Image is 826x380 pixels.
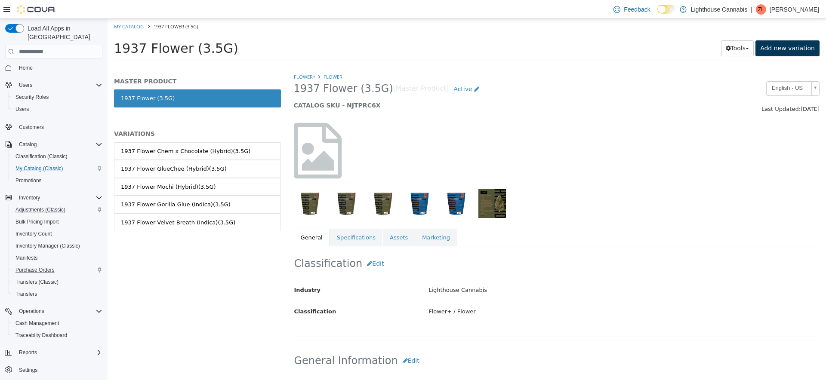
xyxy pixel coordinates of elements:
span: Users [12,104,102,114]
div: 1937 Flower Velvet Breath (Indica)(3.5G) [13,199,128,208]
span: Settings [15,365,102,375]
a: Settings [15,365,41,375]
button: Tools [613,21,647,37]
a: Feedback [610,1,653,18]
span: Adjustments (Classic) [15,206,65,213]
a: Cash Management [12,318,62,328]
span: Users [19,82,32,89]
button: Users [15,80,36,90]
span: My Catalog (Classic) [12,163,102,174]
a: Promotions [12,175,45,186]
span: 1937 Flower (3.5G) [46,4,90,11]
a: Marketing [308,210,349,228]
span: My Catalog (Classic) [15,165,63,172]
button: My Catalog (Classic) [9,162,106,175]
button: Cash Management [9,317,106,329]
small: [Master Product] [286,67,342,74]
button: Security Roles [9,91,106,103]
span: Classification (Classic) [15,153,68,160]
p: [PERSON_NAME] [770,4,819,15]
button: Reports [15,347,40,358]
span: Classification (Classic) [12,151,102,162]
button: Users [2,79,106,91]
button: Home [2,61,106,74]
button: Reports [2,346,106,359]
button: Traceabilty Dashboard [9,329,106,341]
span: Promotions [15,177,42,184]
span: Inventory Manager (Classic) [12,241,102,251]
div: Lighthouse Cannabis [314,264,718,279]
button: Catalog [15,139,40,150]
a: Inventory Manager (Classic) [12,241,83,251]
span: 1937 Flower (3.5G) [186,63,286,77]
button: Adjustments (Classic) [9,204,106,216]
h2: General Information [187,334,712,350]
span: Bulk Pricing Import [12,217,102,227]
button: Manifests [9,252,106,264]
span: 1937 Flower (3.5G) [6,22,131,37]
span: Transfers (Classic) [12,277,102,287]
div: 1937 Flower GlueChee (Hybrid)(3.5G) [13,146,119,154]
span: Traceabilty Dashboard [12,330,102,340]
p: Lighthouse Cannabis [691,4,748,15]
button: Transfers (Classic) [9,276,106,288]
span: Users [15,80,102,90]
img: Cova [17,5,56,14]
div: Flower+ / Flower [314,285,718,300]
button: Users [9,103,106,115]
a: Security Roles [12,92,52,102]
button: Inventory [15,193,43,203]
a: Adjustments (Classic) [12,205,69,215]
span: Industry [187,268,213,274]
button: Catalog [2,138,106,150]
button: Bulk Pricing Import [9,216,106,228]
span: English - US [659,63,700,76]
button: Settings [2,364,106,376]
a: Inventory Count [12,229,55,239]
span: Home [15,62,102,73]
span: Security Roles [15,94,49,101]
a: Customers [15,122,47,132]
span: Inventory Manager (Classic) [15,242,80,249]
a: 1937 Flower (3.5G) [6,70,173,89]
div: 1937 Flower Mochi (Hybrid)(3.5G) [13,164,108,172]
button: Customers [2,120,106,133]
span: Settings [19,367,37,374]
span: Traceabilty Dashboard [15,332,67,339]
span: Load All Apps in [GEOGRAPHIC_DATA] [24,24,102,41]
span: Bulk Pricing Import [15,218,59,225]
span: [DATE] [693,87,712,93]
button: Classification (Classic) [9,150,106,162]
a: Classification (Classic) [12,151,71,162]
a: Traceabilty Dashboard [12,330,71,340]
span: Active [346,67,364,74]
button: Inventory Count [9,228,106,240]
span: Operations [15,306,102,316]
span: ZL [758,4,764,15]
a: Specifications [222,210,275,228]
a: Flower+ [186,55,208,61]
span: Manifests [15,254,37,261]
a: Purchase Orders [12,265,58,275]
span: Transfers [12,289,102,299]
a: Home [15,63,36,73]
div: 1937 Flower (3.5G) [314,361,718,376]
span: Promotions [12,175,102,186]
a: Add new variation [648,21,712,37]
span: Inventory [15,193,102,203]
div: 1937 Flower Chem x Chocolate (Hybrid)(3.5G) [13,128,143,137]
span: Reports [19,349,37,356]
div: 1937 Flower Gorilla Glue (Indica)(3.5G) [13,181,123,190]
button: Edit [290,334,317,350]
a: Transfers (Classic) [12,277,62,287]
span: Customers [19,124,44,131]
a: English - US [659,62,712,77]
span: Catalog [19,141,37,148]
span: Inventory [19,194,40,201]
span: Inventory Count [15,230,52,237]
button: Promotions [9,175,106,187]
span: Home [19,64,33,71]
span: Reports [15,347,102,358]
a: Manifests [12,253,41,263]
span: Users [15,106,29,113]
